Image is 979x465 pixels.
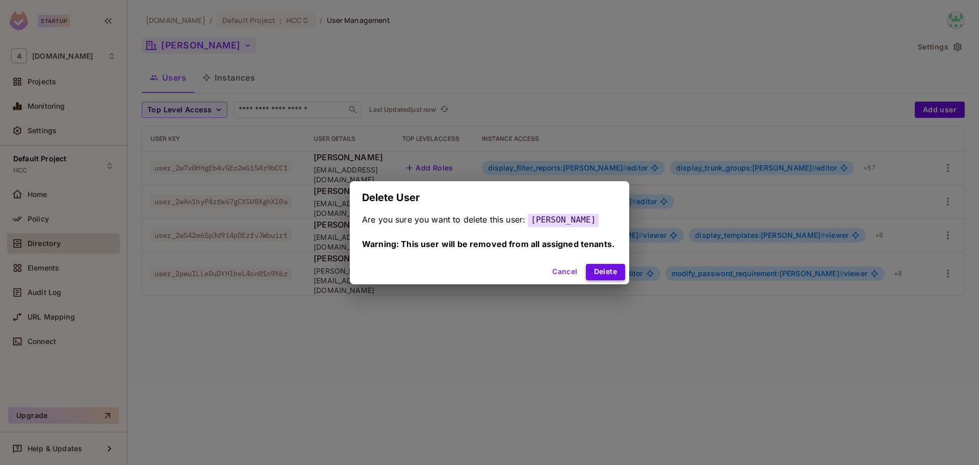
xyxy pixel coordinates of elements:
button: Cancel [548,264,581,280]
span: Warning: This user will be removed from all assigned tenants. [362,239,614,249]
span: Are you sure you want to delete this user: [362,214,525,225]
h2: Delete User [350,181,629,214]
span: [PERSON_NAME] [528,212,599,227]
button: Delete [586,264,625,280]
